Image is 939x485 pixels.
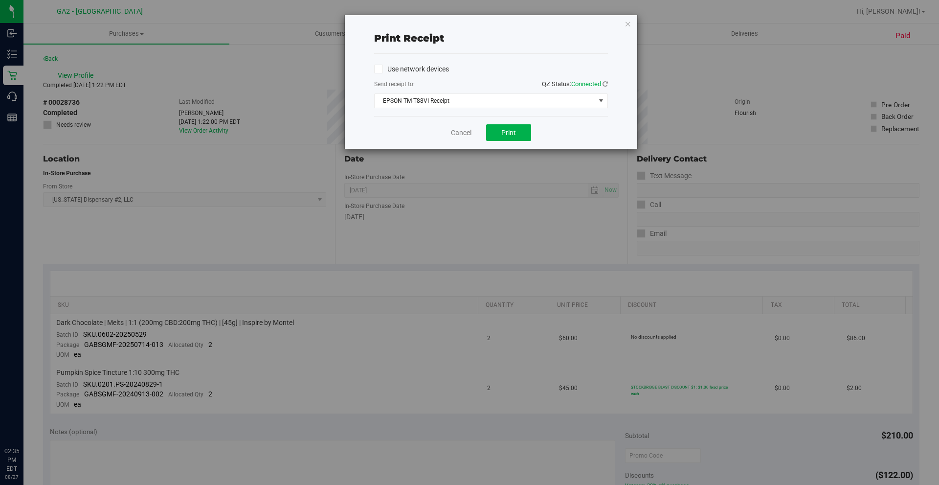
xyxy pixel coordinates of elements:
span: select [595,94,607,108]
span: Connected [571,80,601,88]
span: EPSON TM-T88VI Receipt [375,94,595,108]
label: Use network devices [374,64,449,74]
a: Cancel [451,128,471,138]
span: QZ Status: [542,80,608,88]
iframe: Resource center [10,407,39,436]
span: Print receipt [374,32,444,44]
button: Print [486,124,531,141]
span: Print [501,129,516,137]
label: Send receipt to: [374,80,415,89]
